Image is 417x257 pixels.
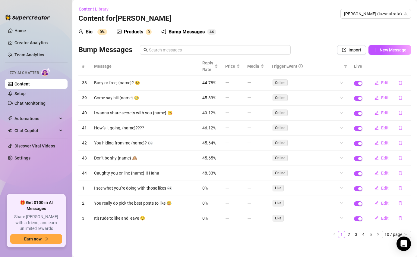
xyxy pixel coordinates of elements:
[247,216,251,220] span: minus
[247,171,251,175] span: minus
[78,14,172,23] h3: Content for [PERSON_NAME]
[86,28,93,36] div: Bio
[398,216,403,220] span: delete
[393,213,407,223] button: delete
[5,14,50,20] img: logo-BBDzfeDw.svg
[337,45,366,55] button: Import
[202,125,216,130] span: 46.12%
[78,4,113,14] button: Content Library
[342,48,346,52] span: import
[273,110,288,116] span: Online
[202,80,216,85] span: 44.78%
[370,123,393,133] button: Edit
[225,96,229,100] span: minus
[14,114,57,123] span: Automations
[398,171,403,175] span: delete
[199,57,222,76] th: Reply Rate
[393,108,407,118] button: delete
[393,138,407,148] button: delete
[10,200,62,212] span: 🎁 Get $100 in AI Messages
[273,155,288,161] span: Online
[299,64,303,68] span: info-circle
[124,28,143,36] div: Products
[360,231,367,238] li: 4
[44,237,48,241] span: arrow-right
[393,198,407,208] button: delete
[370,198,393,208] button: Edit
[381,186,389,190] span: Edit
[338,231,345,238] a: 1
[374,216,379,220] span: edit
[367,231,374,238] li: 5
[225,81,229,85] span: minus
[78,57,90,76] th: #
[225,156,229,160] span: minus
[8,70,39,76] span: Izzy AI Chatter
[271,63,297,70] span: Trigger Event
[90,151,199,166] td: Don’t be shy {name} 🙈
[202,156,216,160] span: 45.65%
[90,106,199,121] td: I wanna share secrets with you {name} 😘
[373,48,377,52] span: plus
[144,48,148,52] span: search
[381,80,389,85] span: Edit
[78,121,90,136] td: 41
[78,76,90,91] td: 38
[374,186,379,190] span: edit
[360,231,367,238] a: 4
[393,183,407,193] button: delete
[398,81,403,85] span: delete
[14,91,26,96] a: Setup
[90,166,199,181] td: Caughty you online {name}!!! Haha
[393,93,407,103] button: delete
[374,231,381,238] button: right
[374,201,379,205] span: edit
[374,111,379,115] span: edit
[90,76,199,91] td: Busy or free, {name}? 😉
[14,52,44,57] a: Team Analytics
[212,30,214,34] span: 4
[247,156,251,160] span: minus
[78,151,90,166] td: 43
[41,68,51,76] img: AI Chatter
[353,231,359,238] a: 3
[78,106,90,121] td: 40
[350,57,366,76] th: Live
[90,91,199,106] td: Come say hiii {name} 🥹
[24,237,42,241] span: Earn now
[370,183,393,193] button: Edit
[370,93,393,103] button: Edit
[79,7,109,11] span: Content Library
[97,29,107,35] sup: 0%
[381,216,389,221] span: Edit
[398,126,403,130] span: delete
[247,201,251,205] span: minus
[381,95,389,100] span: Edit
[247,96,251,100] span: minus
[90,57,199,76] th: Message
[344,9,407,18] span: Natasha (lazynatrata)
[202,110,216,115] span: 49.12%
[393,78,407,88] button: delete
[202,201,208,206] span: 0%
[398,186,403,190] span: delete
[78,136,90,151] td: 42
[149,47,287,53] input: Search messages
[78,91,90,106] td: 39
[8,116,13,121] span: thunderbolt
[273,125,288,131] span: Online
[225,186,229,190] span: minus
[90,211,199,226] td: It's rude to like and leave 😏
[202,186,208,190] span: 0%
[393,123,407,133] button: delete
[273,185,284,191] span: Like
[374,231,381,238] li: Next Page
[381,141,389,145] span: Edit
[384,231,409,238] span: 10 / page
[247,126,251,130] span: minus
[90,196,199,211] td: You really do pick the best posts to like 😂
[225,141,229,145] span: minus
[370,153,393,163] button: Edit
